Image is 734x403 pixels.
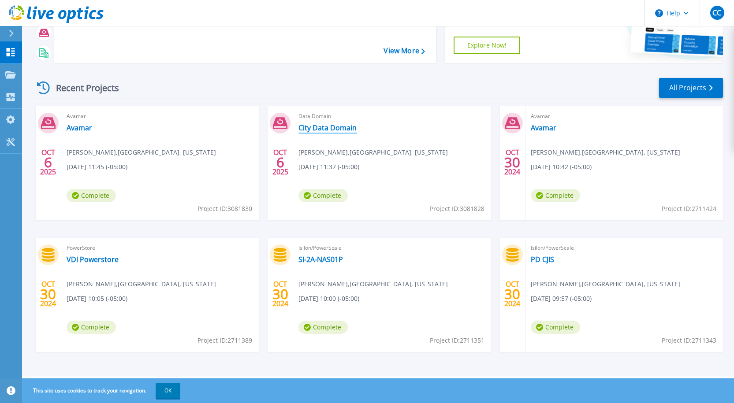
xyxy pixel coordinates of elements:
[430,204,484,214] span: Project ID: 3081828
[531,111,718,121] span: Avamar
[67,111,253,121] span: Avamar
[298,123,357,132] a: City Data Domain
[197,336,252,345] span: Project ID: 2711389
[67,148,216,157] span: [PERSON_NAME] , [GEOGRAPHIC_DATA], [US_STATE]
[44,159,52,166] span: 6
[298,111,485,121] span: Data Domain
[272,278,289,310] div: OCT 2024
[659,78,723,98] a: All Projects
[298,243,485,253] span: Isilon/PowerScale
[712,9,721,16] span: CC
[662,204,716,214] span: Project ID: 2711424
[430,336,484,345] span: Project ID: 2711351
[272,146,289,178] div: OCT 2025
[504,146,521,178] div: OCT 2024
[298,321,348,334] span: Complete
[67,243,253,253] span: PowerStore
[504,278,521,310] div: OCT 2024
[298,148,448,157] span: [PERSON_NAME] , [GEOGRAPHIC_DATA], [US_STATE]
[298,189,348,202] span: Complete
[662,336,716,345] span: Project ID: 2711343
[531,279,680,289] span: [PERSON_NAME] , [GEOGRAPHIC_DATA], [US_STATE]
[40,146,56,178] div: OCT 2025
[531,243,718,253] span: Isilon/PowerScale
[298,294,359,303] span: [DATE] 10:00 (-05:00)
[67,255,119,264] a: VDI Powerstore
[67,279,216,289] span: [PERSON_NAME] , [GEOGRAPHIC_DATA], [US_STATE]
[298,255,343,264] a: SI-2A-NAS01P
[40,290,56,298] span: 30
[298,279,448,289] span: [PERSON_NAME] , [GEOGRAPHIC_DATA], [US_STATE]
[67,189,116,202] span: Complete
[67,123,92,132] a: Avamar
[454,37,521,54] a: Explore Now!
[384,47,425,55] a: View More
[531,321,580,334] span: Complete
[34,77,131,99] div: Recent Projects
[276,159,284,166] span: 6
[531,189,580,202] span: Complete
[504,159,520,166] span: 30
[67,321,116,334] span: Complete
[67,162,127,172] span: [DATE] 11:45 (-05:00)
[197,204,252,214] span: Project ID: 3081830
[531,255,554,264] a: PD CJIS
[531,162,592,172] span: [DATE] 10:42 (-05:00)
[40,278,56,310] div: OCT 2024
[298,162,359,172] span: [DATE] 11:37 (-05:00)
[67,294,127,303] span: [DATE] 10:05 (-05:00)
[24,383,180,399] span: This site uses cookies to track your navigation.
[531,148,680,157] span: [PERSON_NAME] , [GEOGRAPHIC_DATA], [US_STATE]
[504,290,520,298] span: 30
[531,294,592,303] span: [DATE] 09:57 (-05:00)
[531,123,556,132] a: Avamar
[272,290,288,298] span: 30
[156,383,180,399] button: OK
